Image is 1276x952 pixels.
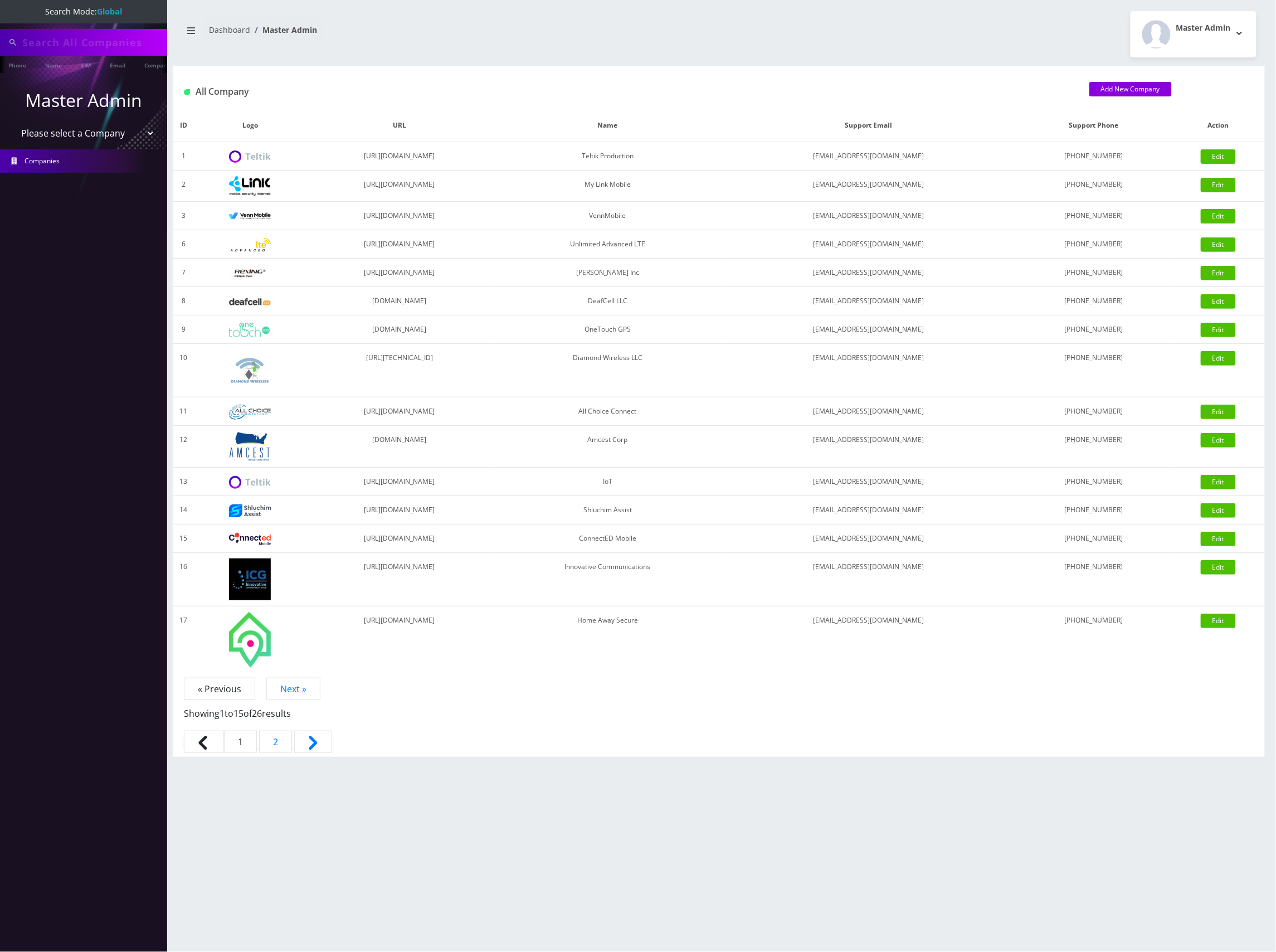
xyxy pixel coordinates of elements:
img: Home Away Secure [229,612,271,668]
img: All Company [184,89,190,95]
td: [PHONE_NUMBER] [1016,287,1172,315]
td: [URL][DOMAIN_NAME] [305,606,493,673]
td: [EMAIL_ADDRESS][DOMAIN_NAME] [722,468,1016,496]
td: [URL][DOMAIN_NAME] [305,230,493,259]
td: [PHONE_NUMBER] [1016,259,1172,287]
td: [PHONE_NUMBER] [1016,606,1172,673]
th: Support Phone [1016,109,1172,142]
td: Innovative Communications [494,553,722,606]
span: 26 [252,707,262,720]
td: Unlimited Advanced LTE [494,230,722,259]
td: 13 [173,468,194,496]
td: [PHONE_NUMBER] [1016,426,1172,468]
td: [EMAIL_ADDRESS][DOMAIN_NAME] [722,553,1016,606]
td: [EMAIL_ADDRESS][DOMAIN_NAME] [722,315,1016,344]
img: OneTouch GPS [229,323,271,337]
th: Support Email [722,109,1016,142]
a: Edit [1201,294,1236,309]
th: Name [494,109,722,142]
nav: breadcrumb [181,18,710,50]
td: [DOMAIN_NAME] [305,426,493,468]
a: Edit [1201,532,1236,546]
button: Master Admin [1131,11,1256,57]
td: [URL][DOMAIN_NAME] [305,524,493,553]
td: [PHONE_NUMBER] [1016,202,1172,230]
td: [EMAIL_ADDRESS][DOMAIN_NAME] [722,202,1016,230]
img: VennMobile [229,212,271,220]
a: Edit [1201,560,1236,575]
td: [EMAIL_ADDRESS][DOMAIN_NAME] [722,524,1016,553]
a: Dashboard [209,25,250,35]
td: [EMAIL_ADDRESS][DOMAIN_NAME] [722,496,1016,524]
th: URL [305,109,493,142]
span: Companies [25,156,60,166]
a: Edit [1201,351,1236,366]
td: [URL][DOMAIN_NAME] [305,397,493,426]
td: 1 [173,142,194,171]
td: 3 [173,202,194,230]
td: 12 [173,426,194,468]
td: [PHONE_NUMBER] [1016,344,1172,397]
td: [EMAIL_ADDRESS][DOMAIN_NAME] [722,397,1016,426]
td: [EMAIL_ADDRESS][DOMAIN_NAME] [722,142,1016,171]
td: Shluchim Assist [494,496,722,524]
td: 6 [173,230,194,259]
td: VennMobile [494,202,722,230]
td: [PHONE_NUMBER] [1016,230,1172,259]
th: ID [173,109,194,142]
nav: Pagination Navigation [184,682,1254,757]
a: Edit [1201,503,1236,518]
td: [DOMAIN_NAME] [305,287,493,315]
h2: Master Admin [1176,23,1231,33]
td: [URL][DOMAIN_NAME] [305,202,493,230]
img: DeafCell LLC [229,298,271,305]
nav: Page navigation example [173,682,1265,757]
td: 11 [173,397,194,426]
img: Shluchim Assist [229,504,271,517]
a: Go to page 2 [259,731,292,753]
td: 8 [173,287,194,315]
td: 9 [173,315,194,344]
a: Edit [1201,209,1236,224]
td: 2 [173,171,194,202]
td: [EMAIL_ADDRESS][DOMAIN_NAME] [722,606,1016,673]
td: [URL][DOMAIN_NAME] [305,496,493,524]
td: [PHONE_NUMBER] [1016,397,1172,426]
td: [EMAIL_ADDRESS][DOMAIN_NAME] [722,259,1016,287]
a: Edit [1201,237,1236,252]
img: Diamond Wireless LLC [229,349,271,391]
img: Teltik Production [229,150,271,163]
a: Next » [266,678,320,700]
th: Action [1172,109,1265,142]
a: Edit [1201,178,1236,192]
img: Innovative Communications [229,558,271,600]
span: &laquo; Previous [184,731,224,753]
td: [DOMAIN_NAME] [305,315,493,344]
td: [EMAIL_ADDRESS][DOMAIN_NAME] [722,344,1016,397]
td: 7 [173,259,194,287]
img: All Choice Connect [229,405,271,420]
td: Home Away Secure [494,606,722,673]
td: [PHONE_NUMBER] [1016,524,1172,553]
td: [URL][TECHNICAL_ID] [305,344,493,397]
a: Edit [1201,475,1236,489]
td: 15 [173,524,194,553]
a: Edit [1201,405,1236,419]
a: Email [104,56,131,73]
a: SIM [75,56,96,73]
a: Edit [1201,323,1236,337]
td: [PHONE_NUMBER] [1016,553,1172,606]
td: [PHONE_NUMBER] [1016,315,1172,344]
span: « Previous [184,678,255,700]
td: Amcest Corp [494,426,722,468]
td: [PHONE_NUMBER] [1016,171,1172,202]
td: IoT [494,468,722,496]
td: 10 [173,344,194,397]
td: OneTouch GPS [494,315,722,344]
a: Company [139,56,176,73]
td: [PHONE_NUMBER] [1016,142,1172,171]
td: [EMAIL_ADDRESS][DOMAIN_NAME] [722,171,1016,202]
td: [URL][DOMAIN_NAME] [305,553,493,606]
td: [URL][DOMAIN_NAME] [305,171,493,202]
strong: Global [97,6,122,17]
